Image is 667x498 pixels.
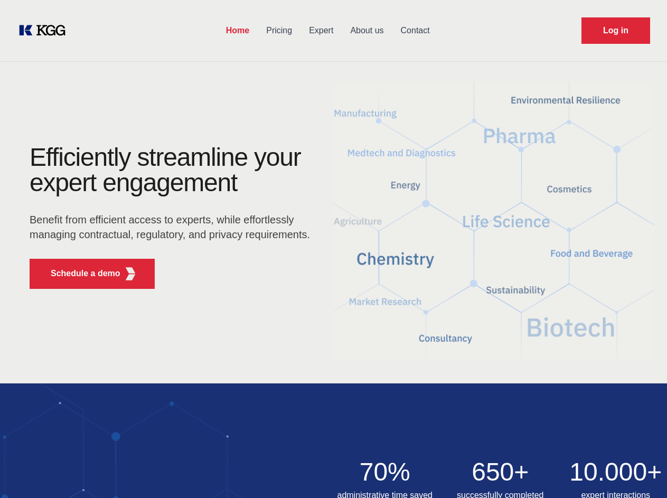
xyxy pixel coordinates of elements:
p: Benefit from efficient access to experts, while effortlessly managing contractual, regulatory, an... [30,212,317,242]
a: Home [218,17,258,44]
a: KOL Knowledge Platform: Talk to Key External Experts (KEE) [17,22,74,39]
button: Schedule a demoKGG Fifth Element RED [30,259,155,289]
a: About us [342,17,392,44]
a: Pricing [258,17,300,44]
img: KGG Fifth Element RED [124,267,137,280]
img: KGG Fifth Element RED [334,69,655,373]
a: Expert [300,17,342,44]
h2: 650+ [449,459,552,485]
h2: 70% [334,459,437,485]
a: Request Demo [581,17,650,44]
a: Contact [392,17,438,44]
h1: Efficiently streamline your expert engagement [30,145,317,195]
p: Schedule a demo [51,267,120,280]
